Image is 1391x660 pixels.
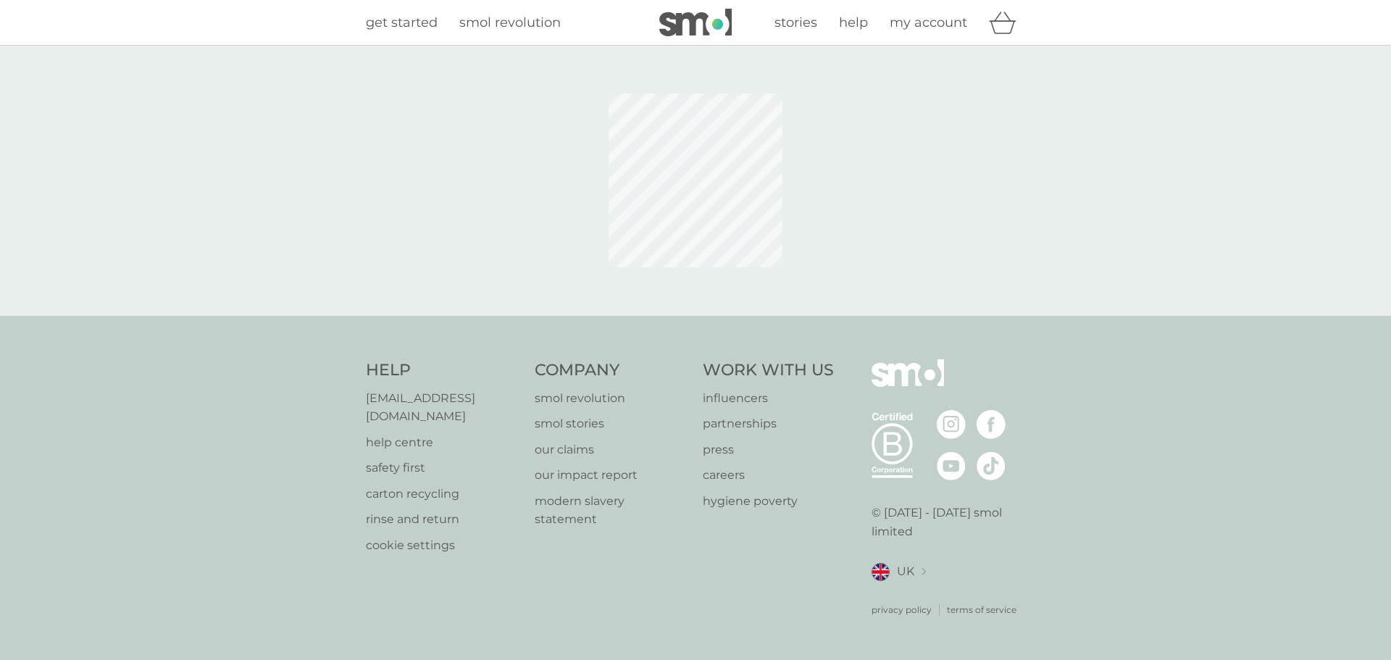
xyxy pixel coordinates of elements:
[872,504,1026,540] p: © [DATE] - [DATE] smol limited
[839,14,868,30] span: help
[897,562,914,581] span: UK
[366,510,520,529] a: rinse and return
[937,451,966,480] img: visit the smol Youtube page
[366,459,520,477] a: safety first
[366,14,438,30] span: get started
[872,359,944,409] img: smol
[703,466,834,485] a: careers
[947,603,1016,617] a: terms of service
[659,9,732,36] img: smol
[366,12,438,33] a: get started
[535,359,689,382] h4: Company
[703,414,834,433] a: partnerships
[535,440,689,459] a: our claims
[366,433,520,452] a: help centre
[535,466,689,485] a: our impact report
[922,568,926,576] img: select a new location
[366,359,520,382] h4: Help
[989,8,1025,37] div: basket
[703,440,834,459] a: press
[977,410,1006,439] img: visit the smol Facebook page
[459,12,561,33] a: smol revolution
[366,389,520,426] a: [EMAIL_ADDRESS][DOMAIN_NAME]
[535,414,689,433] a: smol stories
[872,563,890,581] img: UK flag
[937,410,966,439] img: visit the smol Instagram page
[366,485,520,504] a: carton recycling
[977,451,1006,480] img: visit the smol Tiktok page
[535,492,689,529] a: modern slavery statement
[774,12,817,33] a: stories
[774,14,817,30] span: stories
[459,14,561,30] span: smol revolution
[366,536,520,555] a: cookie settings
[535,389,689,408] a: smol revolution
[890,12,967,33] a: my account
[703,389,834,408] a: influencers
[839,12,868,33] a: help
[703,492,834,511] a: hygiene poverty
[872,603,932,617] a: privacy policy
[890,14,967,30] span: my account
[703,359,834,382] h4: Work With Us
